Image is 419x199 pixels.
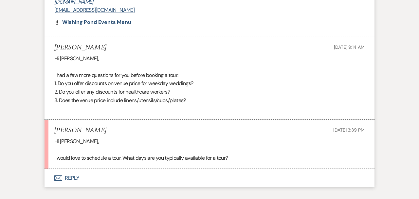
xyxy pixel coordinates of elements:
[62,19,131,26] span: Wishing Pond Events Menu
[62,20,131,25] a: Wishing Pond Events Menu
[54,44,106,52] h5: [PERSON_NAME]
[333,127,365,133] span: [DATE] 3:39 PM
[54,71,365,80] p: I had a few more questions for you before booking a tour:
[54,137,365,146] p: Hi [PERSON_NAME],
[334,44,365,50] span: [DATE] 9:14 AM
[54,126,106,135] h5: [PERSON_NAME]
[54,54,365,63] p: Hi [PERSON_NAME],
[54,154,365,162] p: I would love to schedule a tour. What days are you typically available for a tour?
[54,88,365,96] p: 2. Do you offer any discounts for healthcare workers?
[54,79,365,88] p: 1. Do you offer discounts on venue price for weekday weddings?
[54,7,135,13] a: [EMAIL_ADDRESS][DOMAIN_NAME]
[54,96,365,105] p: 3. Does the venue price include linens/utensils/cups/plates?
[45,169,374,187] button: Reply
